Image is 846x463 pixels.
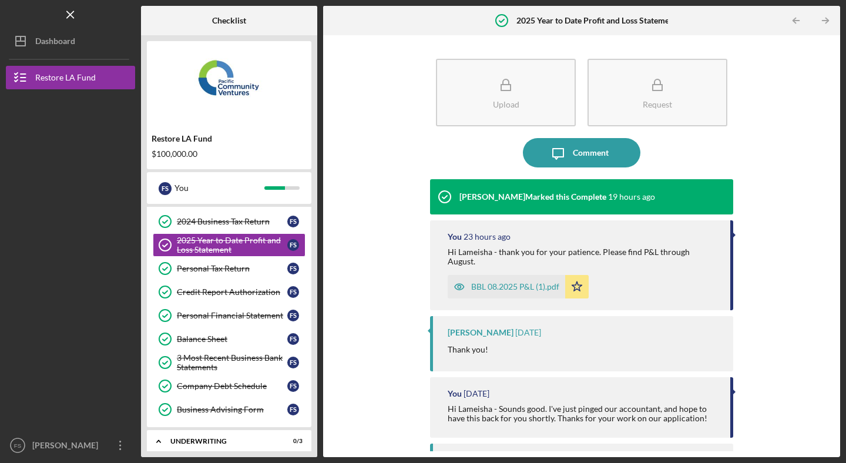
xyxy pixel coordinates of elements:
[153,233,305,257] a: 2025 Year to Date Profit and Loss StatementFS
[464,232,511,241] time: 2025-09-19 12:35
[177,353,287,372] div: 3 Most Recent Business Bank Statements
[159,182,172,195] div: F S
[643,100,672,109] div: Request
[471,282,559,291] div: BBL 08.2025 P&L (1).pdf
[177,287,287,297] div: Credit Report Authorization
[153,398,305,421] a: Business Advising FormFS
[177,311,287,320] div: Personal Financial Statement
[153,257,305,280] a: Personal Tax ReturnFS
[177,405,287,414] div: Business Advising Form
[147,47,311,118] img: Product logo
[448,275,589,298] button: BBL 08.2025 P&L (1).pdf
[448,232,462,241] div: You
[459,192,606,202] div: [PERSON_NAME] Marked this Complete
[287,263,299,274] div: F S
[448,404,719,423] div: Hi Lameisha - Sounds good. I've just pinged our accountant, and hope to have this back for you sh...
[152,149,307,159] div: $100,000.00
[153,304,305,327] a: Personal Financial StatementFS
[587,59,727,126] button: Request
[287,239,299,251] div: F S
[515,328,541,337] time: 2025-09-16 18:02
[448,247,719,266] div: Hi Lameisha - thank you for your patience. Please find P&L through August.
[281,438,303,445] div: 0 / 3
[448,343,488,356] p: Thank you!
[152,134,307,143] div: Restore LA Fund
[177,217,287,226] div: 2024 Business Tax Return
[287,357,299,368] div: F S
[573,138,609,167] div: Comment
[464,389,489,398] time: 2025-09-16 18:01
[153,374,305,398] a: Company Debt ScheduleFS
[523,138,640,167] button: Comment
[177,334,287,344] div: Balance Sheet
[6,29,135,53] button: Dashboard
[287,380,299,392] div: F S
[516,16,677,25] b: 2025 Year to Date Profit and Loss Statement
[287,404,299,415] div: F S
[153,351,305,374] a: 3 Most Recent Business Bank StatementsFS
[287,286,299,298] div: F S
[153,210,305,233] a: 2024 Business Tax ReturnFS
[14,442,21,449] text: FS
[448,328,513,337] div: [PERSON_NAME]
[448,389,462,398] div: You
[436,59,576,126] button: Upload
[174,178,264,198] div: You
[153,280,305,304] a: Credit Report AuthorizationFS
[287,333,299,345] div: F S
[287,216,299,227] div: F S
[493,100,519,109] div: Upload
[287,310,299,321] div: F S
[29,434,106,460] div: [PERSON_NAME]
[177,264,287,273] div: Personal Tax Return
[35,29,75,56] div: Dashboard
[6,66,135,89] button: Restore LA Fund
[212,16,246,25] b: Checklist
[153,327,305,351] a: Balance SheetFS
[177,381,287,391] div: Company Debt Schedule
[6,434,135,457] button: FS[PERSON_NAME]
[608,192,655,202] time: 2025-09-19 16:36
[35,66,96,92] div: Restore LA Fund
[170,438,273,445] div: Underwriting
[177,236,287,254] div: 2025 Year to Date Profit and Loss Statement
